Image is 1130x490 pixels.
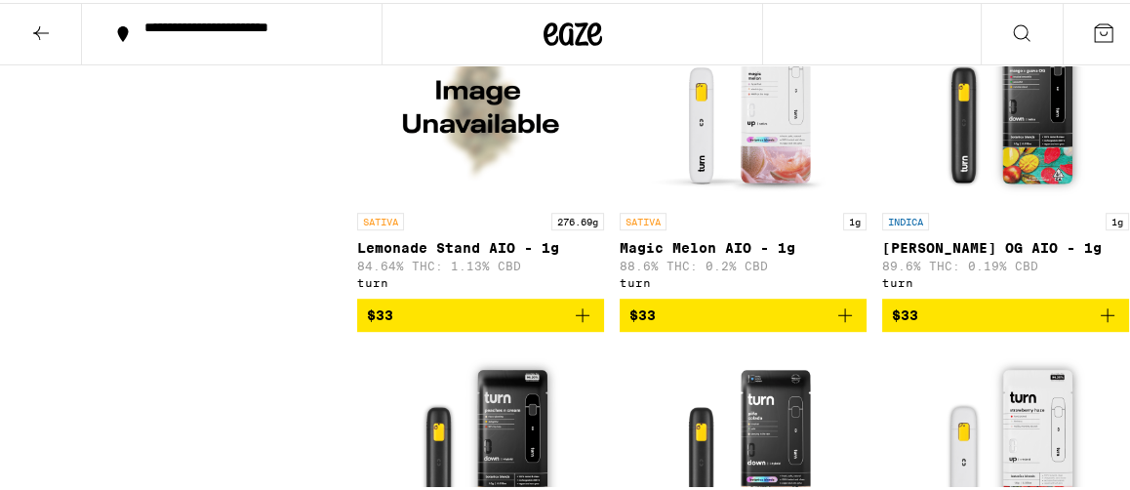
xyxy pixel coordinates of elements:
p: Lemonade Stand AIO - 1g [357,237,604,253]
div: turn [357,273,604,286]
img: turn - Mango Guava OG AIO - 1g [908,5,1104,200]
p: 1g [843,210,867,227]
span: Help [44,14,84,31]
p: SATIVA [357,210,404,227]
span: $33 [892,305,918,320]
span: $33 [629,305,656,320]
p: SATIVA [620,210,666,227]
button: Add to bag [357,296,604,329]
p: INDICA [882,210,929,227]
p: [PERSON_NAME] OG AIO - 1g [882,237,1129,253]
img: turn - Lemonade Stand AIO - 1g [383,5,579,200]
p: 88.6% THC: 0.2% CBD [620,257,867,269]
img: turn - Magic Melon AIO - 1g [646,5,841,200]
div: turn [620,273,867,286]
button: Add to bag [882,296,1129,329]
a: Open page for Magic Melon AIO - 1g from turn [620,5,867,296]
span: $33 [367,305,393,320]
p: 89.6% THC: 0.19% CBD [882,257,1129,269]
a: Open page for Mango Guava OG AIO - 1g from turn [882,5,1129,296]
p: 84.64% THC: 1.13% CBD [357,257,604,269]
button: Add to bag [620,296,867,329]
div: turn [882,273,1129,286]
a: Open page for Lemonade Stand AIO - 1g from turn [357,5,604,296]
p: 276.69g [551,210,604,227]
p: Magic Melon AIO - 1g [620,237,867,253]
p: 1g [1106,210,1129,227]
